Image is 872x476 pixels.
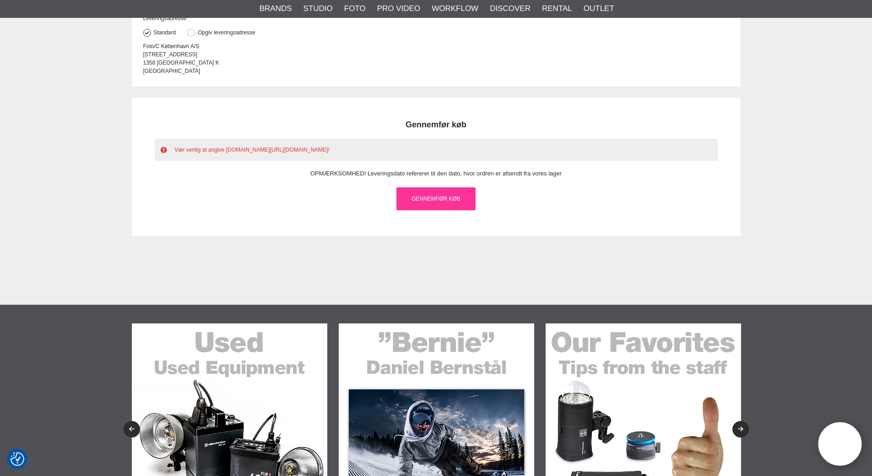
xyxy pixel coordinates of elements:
li: Vær venlig at angive [DOMAIN_NAME][URL][DOMAIN_NAME]! [174,146,333,154]
img: Revisit consent button [11,452,24,466]
button: Previous [124,421,140,438]
a: Studio [303,3,333,15]
button: Samtykkepræferencer [11,451,24,467]
label: Standard [151,29,176,36]
span: [GEOGRAPHIC_DATA] [143,68,200,74]
a: Workflow [432,3,478,15]
a: Rental [542,3,572,15]
span: 1358 [GEOGRAPHIC_DATA] K [143,60,219,66]
a: Outlet [584,3,614,15]
a: Brands [260,3,292,15]
span: Leveringsadresse [143,15,187,22]
a: Discover [490,3,531,15]
button: Next [732,421,749,438]
a: Foto [344,3,366,15]
span: [STREET_ADDRESS] [143,51,198,58]
h2: Gennemfør køb [155,119,718,131]
a: Gennemfør køb [396,187,476,210]
span: Foto/C København A/S [143,43,200,49]
label: Opgiv leveringsadresse [195,29,255,36]
p: OPMÆRKSOMHED! Leveringsdato refererer til den dato, hvor ordren er afsendt fra vores lager [155,169,718,179]
a: Pro Video [377,3,420,15]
